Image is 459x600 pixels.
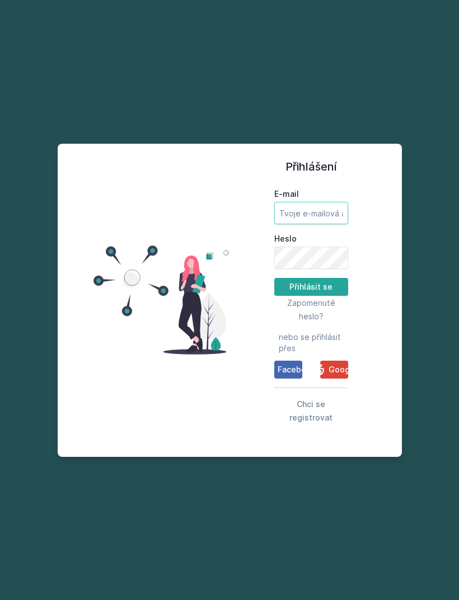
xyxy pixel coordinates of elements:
[287,298,335,321] span: Zapomenuté heslo?
[329,364,357,375] span: Google
[274,158,348,175] h1: Přihlášení
[278,364,316,375] span: Facebook
[274,361,302,379] button: Facebook
[279,332,344,354] span: nebo se přihlásit přes
[289,399,332,422] span: Chci se registrovat
[274,233,348,244] label: Heslo
[320,361,348,379] button: Google
[274,202,348,224] input: Tvoje e-mailová adresa
[274,188,348,200] label: E-mail
[274,278,348,296] button: Přihlásit se
[274,397,348,424] button: Chci se registrovat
